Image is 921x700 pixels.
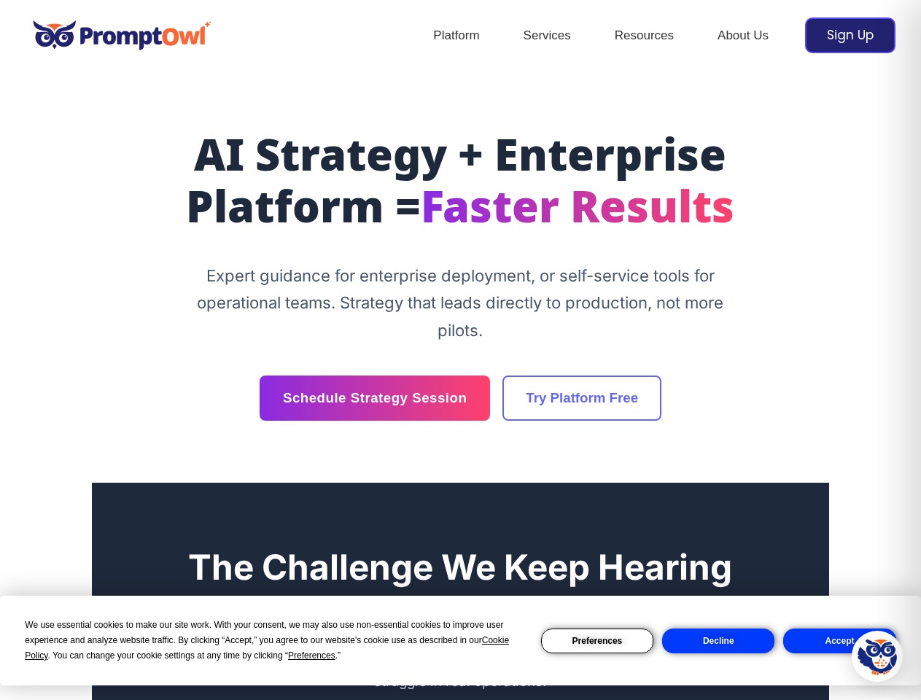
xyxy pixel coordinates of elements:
[541,629,653,653] button: Preferences
[593,10,696,61] a: Resources
[260,376,490,421] a: Schedule Strategy Session
[502,10,593,61] a: Services
[421,182,734,239] span: Faster Results
[502,376,661,421] a: Try Platform Free
[411,10,501,61] a: Platform
[117,133,804,238] h1: AI Strategy + Enterprise Platform =
[805,17,895,53] a: Sign Up
[168,545,752,635] h2: The Challenge We Keep Hearing About
[696,10,790,61] a: About Us
[662,629,774,653] button: Decline
[26,10,219,61] img: promptowl.ai logo
[858,637,897,676] img: Hootie - PromptOwl AI Assistant
[187,262,734,345] p: Expert guidance for enterprise deployment, or self-service tools for operational teams. Strategy ...
[411,10,790,61] nav: Site Navigation: Header
[288,650,335,661] span: Preferences
[783,629,895,653] button: Accept
[25,618,523,664] div: We use essential cookies to make our site work. With your consent, we may also use non-essential ...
